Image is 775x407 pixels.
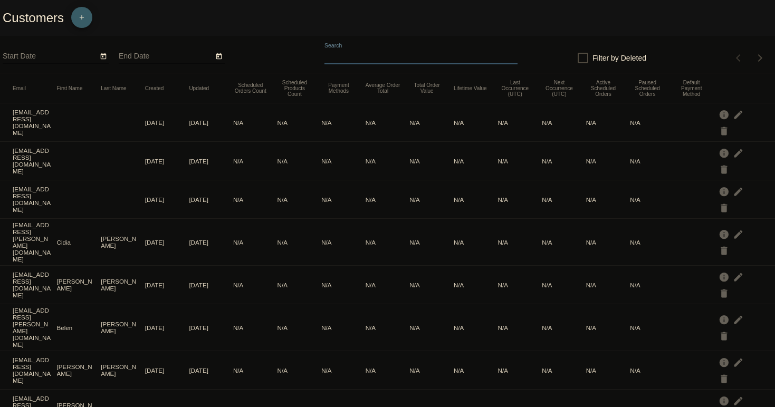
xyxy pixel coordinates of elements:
mat-cell: [DATE] [189,322,233,334]
mat-cell: N/A [454,117,498,129]
mat-cell: [EMAIL_ADDRESS][PERSON_NAME][DOMAIN_NAME] [13,304,57,351]
button: Change sorting for LastScheduledOrderOccurrenceUtc [498,80,533,97]
mat-icon: info [719,144,731,161]
mat-icon: info [719,226,731,242]
button: Change sorting for NextScheduledOrderOccurrenceUtc [542,80,577,97]
mat-icon: edit [733,311,745,327]
mat-cell: N/A [630,236,674,248]
mat-cell: N/A [586,322,630,334]
mat-cell: N/A [542,193,586,206]
button: Change sorting for TotalScheduledOrderValue [409,82,444,94]
mat-cell: [DATE] [189,193,233,206]
mat-icon: info [719,268,731,285]
mat-cell: N/A [630,364,674,376]
mat-cell: N/A [366,193,410,206]
mat-cell: N/A [586,236,630,248]
mat-cell: Cidia [57,236,101,248]
mat-icon: info [719,354,731,370]
mat-cell: N/A [321,193,366,206]
mat-cell: N/A [454,193,498,206]
button: Change sorting for TotalScheduledOrdersCount [233,82,268,94]
mat-cell: N/A [454,236,498,248]
mat-cell: N/A [586,193,630,206]
mat-cell: N/A [278,236,322,248]
mat-cell: N/A [498,279,542,291]
mat-cell: N/A [586,155,630,167]
mat-cell: [DATE] [189,155,233,167]
mat-cell: [DATE] [189,279,233,291]
input: Start Date [3,52,98,61]
mat-cell: N/A [409,322,454,334]
mat-icon: edit [733,183,745,199]
mat-icon: info [719,106,731,122]
mat-cell: [PERSON_NAME] [57,275,101,294]
mat-cell: [EMAIL_ADDRESS][DOMAIN_NAME] [13,183,57,216]
mat-cell: N/A [498,117,542,129]
mat-icon: delete [719,370,731,386]
mat-cell: [EMAIL_ADDRESS][DOMAIN_NAME] [13,268,57,301]
mat-cell: N/A [409,193,454,206]
mat-cell: N/A [321,155,366,167]
span: Filter by Deleted [592,52,646,64]
mat-cell: N/A [454,364,498,376]
mat-cell: N/A [366,364,410,376]
mat-cell: N/A [630,117,674,129]
mat-icon: delete [719,242,731,258]
button: Change sorting for FirstName [57,85,83,91]
mat-cell: [DATE] [145,117,189,129]
mat-icon: add [75,14,88,26]
mat-cell: [EMAIL_ADDRESS][PERSON_NAME][DOMAIN_NAME] [13,219,57,265]
mat-cell: N/A [278,117,322,129]
mat-icon: edit [733,268,745,285]
mat-cell: [EMAIL_ADDRESS][DOMAIN_NAME] [13,106,57,139]
mat-cell: [EMAIL_ADDRESS][DOMAIN_NAME] [13,144,57,177]
mat-cell: [PERSON_NAME] [57,361,101,380]
mat-cell: N/A [586,364,630,376]
mat-cell: N/A [321,236,366,248]
mat-cell: N/A [233,236,278,248]
mat-cell: N/A [586,279,630,291]
button: Change sorting for UpdatedUtc [189,85,209,91]
mat-cell: N/A [409,279,454,291]
mat-cell: [PERSON_NAME] [101,361,145,380]
mat-cell: N/A [586,117,630,129]
mat-cell: N/A [233,279,278,291]
mat-cell: N/A [278,364,322,376]
mat-cell: N/A [542,364,586,376]
mat-cell: N/A [366,279,410,291]
mat-cell: N/A [498,364,542,376]
h2: Customers [3,11,64,25]
mat-cell: [DATE] [145,236,189,248]
mat-cell: [PERSON_NAME] [101,232,145,251]
mat-cell: [PERSON_NAME] [101,318,145,337]
button: Previous page [729,47,750,69]
button: Change sorting for PaymentMethodsCount [321,82,356,94]
mat-cell: [PERSON_NAME] [101,275,145,294]
mat-cell: N/A [409,236,454,248]
mat-icon: delete [719,199,731,216]
button: Change sorting for TotalProductsScheduledCount [278,80,312,97]
mat-cell: [DATE] [145,364,189,376]
mat-cell: N/A [278,322,322,334]
mat-cell: N/A [366,155,410,167]
input: Search [324,52,518,61]
mat-cell: N/A [542,117,586,129]
mat-cell: N/A [278,155,322,167]
mat-icon: delete [719,161,731,177]
mat-cell: N/A [630,193,674,206]
mat-cell: N/A [630,279,674,291]
mat-cell: [DATE] [145,279,189,291]
mat-cell: N/A [409,155,454,167]
mat-icon: info [719,183,731,199]
mat-cell: N/A [366,236,410,248]
mat-cell: [DATE] [145,155,189,167]
button: Change sorting for PausedScheduledOrdersCount [630,80,665,97]
mat-cell: [DATE] [145,193,189,206]
mat-cell: N/A [454,322,498,334]
mat-cell: N/A [409,117,454,129]
mat-icon: info [719,311,731,327]
button: Next page [750,47,771,69]
mat-cell: N/A [498,193,542,206]
button: Change sorting for Email [13,85,26,91]
mat-cell: N/A [321,279,366,291]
